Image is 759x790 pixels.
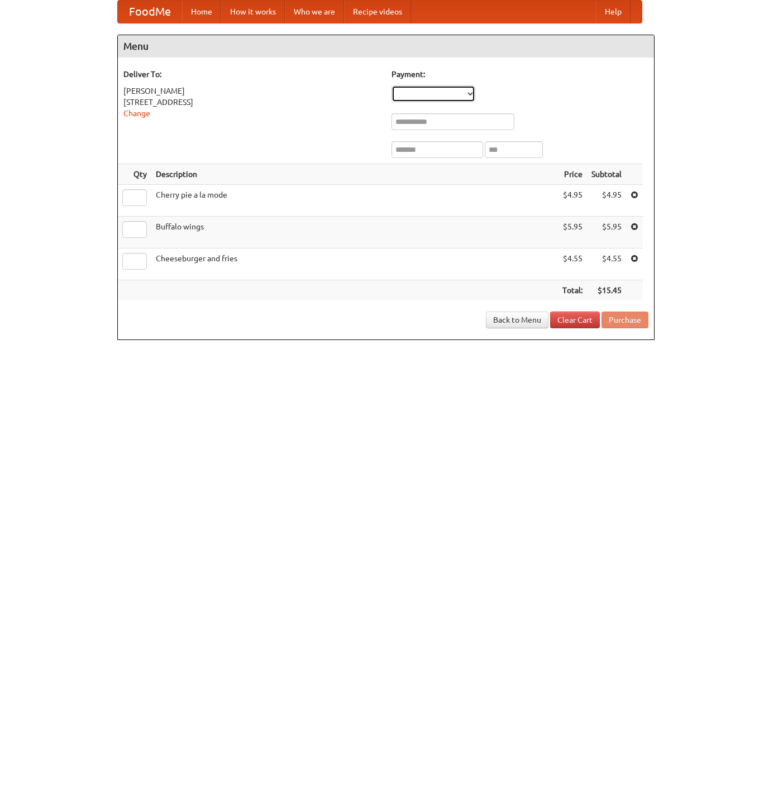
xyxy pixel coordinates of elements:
[558,248,587,280] td: $4.55
[221,1,285,23] a: How it works
[558,217,587,248] td: $5.95
[285,1,344,23] a: Who we are
[118,1,182,23] a: FoodMe
[550,312,600,328] a: Clear Cart
[587,185,626,217] td: $4.95
[596,1,631,23] a: Help
[182,1,221,23] a: Home
[587,217,626,248] td: $5.95
[558,280,587,301] th: Total:
[118,164,151,185] th: Qty
[123,97,380,108] div: [STREET_ADDRESS]
[392,69,648,80] h5: Payment:
[118,35,654,58] h4: Menu
[587,248,626,280] td: $4.55
[151,164,558,185] th: Description
[123,85,380,97] div: [PERSON_NAME]
[151,248,558,280] td: Cheeseburger and fries
[587,164,626,185] th: Subtotal
[558,185,587,217] td: $4.95
[602,312,648,328] button: Purchase
[123,109,150,118] a: Change
[558,164,587,185] th: Price
[587,280,626,301] th: $15.45
[123,69,380,80] h5: Deliver To:
[344,1,411,23] a: Recipe videos
[151,217,558,248] td: Buffalo wings
[151,185,558,217] td: Cherry pie a la mode
[486,312,548,328] a: Back to Menu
